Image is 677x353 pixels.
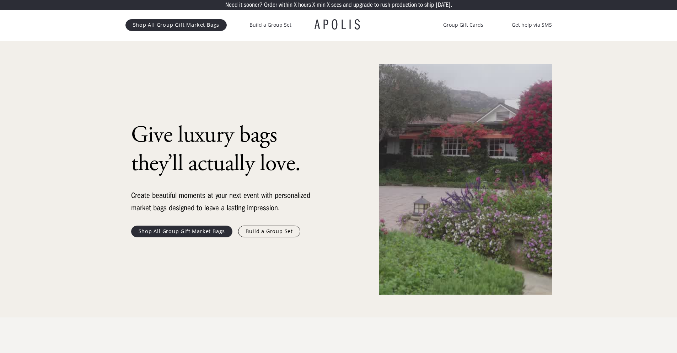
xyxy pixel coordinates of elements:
[298,2,311,8] p: hours
[225,2,292,8] p: Need it sooner? Order within
[443,21,483,29] a: Group Gift Cards
[131,226,233,237] a: Shop All Group Gift Market Bags
[238,226,300,237] a: Build a Group Set
[315,18,363,32] a: APOLIS
[131,189,316,214] div: Create beautiful moments at your next event with personalized market bags designed to leave a las...
[343,2,452,8] p: and upgrade to rush production to ship [DATE].
[312,2,315,8] p: X
[327,2,330,8] p: X
[331,2,342,8] p: secs
[294,2,297,8] p: X
[512,21,552,29] a: Get help via SMS
[131,121,316,178] h1: Give luxury bags they’ll actually love.
[249,21,291,29] a: Build a Group Set
[317,2,326,8] p: min
[125,19,227,31] a: Shop All Group Gift Market Bags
